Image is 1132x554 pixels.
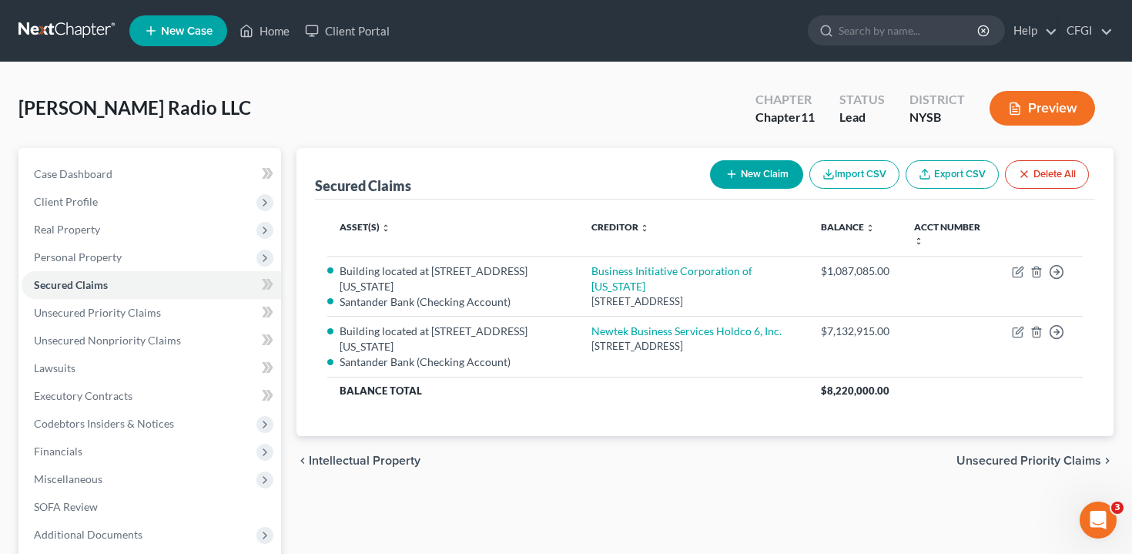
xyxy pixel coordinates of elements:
[340,221,390,233] a: Asset(s) unfold_more
[909,91,965,109] div: District
[956,455,1114,467] button: Unsecured Priority Claims chevron_right
[296,455,309,467] i: chevron_left
[956,455,1101,467] span: Unsecured Priority Claims
[755,91,815,109] div: Chapter
[296,455,420,467] button: chevron_left Intellectual Property
[591,221,649,233] a: Creditor unfold_more
[34,500,98,513] span: SOFA Review
[22,354,281,382] a: Lawsuits
[821,221,875,233] a: Balance unfold_more
[34,195,98,208] span: Client Profile
[22,382,281,410] a: Executory Contracts
[1111,502,1124,514] span: 3
[591,294,796,309] div: [STREET_ADDRESS]
[591,324,782,337] a: Newtek Business Services Holdco 6, Inc.
[297,17,397,45] a: Client Portal
[34,361,75,374] span: Lawsuits
[340,264,567,294] li: Building located at [STREET_ADDRESS][US_STATE]
[839,109,885,126] div: Lead
[22,160,281,188] a: Case Dashboard
[821,384,889,397] span: $8,220,000.00
[1005,160,1089,189] button: Delete All
[161,25,213,37] span: New Case
[34,250,122,264] span: Personal Property
[232,17,297,45] a: Home
[340,324,567,354] li: Building located at [STREET_ADDRESS][US_STATE]
[1006,17,1057,45] a: Help
[22,327,281,354] a: Unsecured Nonpriority Claims
[866,223,875,233] i: unfold_more
[34,528,142,541] span: Additional Documents
[22,493,281,521] a: SOFA Review
[22,271,281,299] a: Secured Claims
[591,264,752,293] a: Business Initiative Corporation of [US_STATE]
[381,223,390,233] i: unfold_more
[914,221,980,246] a: Acct Number unfold_more
[34,306,161,319] span: Unsecured Priority Claims
[340,294,567,310] li: Santander Bank (Checking Account)
[309,455,420,467] span: Intellectual Property
[1080,502,1117,539] iframe: Intercom live chat
[914,237,923,246] i: unfold_more
[710,160,803,189] button: New Claim
[34,278,108,291] span: Secured Claims
[1101,455,1114,467] i: chevron_right
[340,354,567,370] li: Santander Bank (Checking Account)
[591,339,796,354] div: [STREET_ADDRESS]
[909,109,965,126] div: NYSB
[34,417,174,430] span: Codebtors Insiders & Notices
[34,167,112,180] span: Case Dashboard
[327,377,809,405] th: Balance Total
[809,160,899,189] button: Import CSV
[34,445,82,458] span: Financials
[315,176,411,195] div: Secured Claims
[990,91,1095,126] button: Preview
[801,109,815,124] span: 11
[839,16,980,45] input: Search by name...
[640,223,649,233] i: unfold_more
[839,91,885,109] div: Status
[18,96,251,119] span: [PERSON_NAME] Radio LLC
[821,264,889,279] div: $1,087,085.00
[22,299,281,327] a: Unsecured Priority Claims
[34,334,181,347] span: Unsecured Nonpriority Claims
[1059,17,1113,45] a: CFGI
[906,160,999,189] a: Export CSV
[821,324,889,339] div: $7,132,915.00
[755,109,815,126] div: Chapter
[34,389,132,402] span: Executory Contracts
[34,223,100,236] span: Real Property
[34,472,102,485] span: Miscellaneous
